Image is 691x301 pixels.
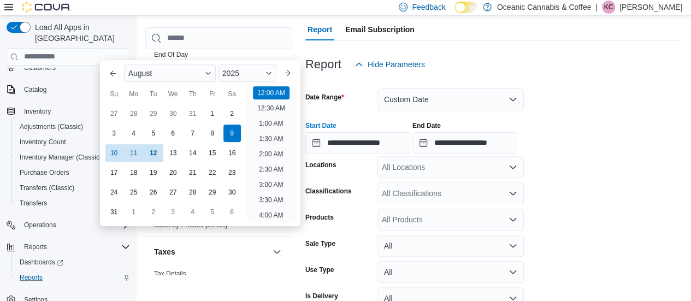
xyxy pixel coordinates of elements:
[253,102,290,115] li: 12:30 AM
[223,125,241,142] div: day-9
[104,64,122,82] button: Previous Month
[305,58,341,71] h3: Report
[164,144,182,162] div: day-13
[255,163,287,176] li: 2:30 AM
[218,64,276,82] div: Button. Open the year selector. 2025 is currently selected.
[20,219,61,232] button: Operations
[222,69,239,78] span: 2025
[308,19,332,40] span: Report
[164,164,182,181] div: day-20
[368,59,425,70] span: Hide Parameters
[20,219,130,232] span: Operations
[509,189,517,198] button: Open list of options
[204,203,221,221] div: day-5
[105,125,123,142] div: day-3
[2,60,134,75] button: Customers
[305,161,336,169] label: Locations
[104,104,242,222] div: August, 2025
[31,22,130,44] span: Load All Apps in [GEOGRAPHIC_DATA]
[15,197,51,210] a: Transfers
[305,187,352,196] label: Classifications
[20,153,102,162] span: Inventory Manager (Classic)
[11,134,134,150] button: Inventory Count
[154,270,186,278] a: Tax Details
[125,105,143,122] div: day-28
[255,132,287,145] li: 1:30 AM
[184,125,202,142] div: day-7
[184,105,202,122] div: day-31
[125,203,143,221] div: day-1
[454,2,477,13] input: Dark Mode
[377,261,524,283] button: All
[15,120,87,133] a: Adjustments (Classic)
[15,181,79,194] a: Transfers (Classic)
[595,1,598,14] p: |
[305,213,334,222] label: Products
[22,2,71,13] img: Cova
[20,122,83,131] span: Adjustments (Classic)
[15,256,130,269] span: Dashboards
[255,209,287,222] li: 4:00 AM
[604,1,613,14] span: KC
[11,165,134,180] button: Purchase Orders
[11,255,134,270] a: Dashboards
[105,184,123,201] div: day-24
[164,203,182,221] div: day-3
[15,197,130,210] span: Transfers
[619,1,682,14] p: [PERSON_NAME]
[125,144,143,162] div: day-11
[145,184,162,201] div: day-26
[20,184,74,192] span: Transfers (Classic)
[255,178,287,191] li: 3:00 AM
[105,105,123,122] div: day-27
[154,50,188,59] span: End Of Day
[412,121,441,130] label: End Date
[305,121,336,130] label: Start Date
[350,54,429,75] button: Hide Parameters
[154,246,268,257] button: Taxes
[184,164,202,181] div: day-21
[20,138,66,146] span: Inventory Count
[164,184,182,201] div: day-27
[145,203,162,221] div: day-2
[204,85,221,103] div: Fr
[20,273,43,282] span: Reports
[20,258,63,267] span: Dashboards
[2,82,134,97] button: Catalog
[223,105,241,122] div: day-2
[270,245,284,258] button: Taxes
[204,144,221,162] div: day-15
[145,164,162,181] div: day-19
[15,166,130,179] span: Purchase Orders
[15,271,47,284] a: Reports
[125,164,143,181] div: day-18
[2,239,134,255] button: Reports
[105,85,123,103] div: Su
[184,184,202,201] div: day-28
[305,239,335,248] label: Sale Type
[20,83,130,96] span: Catalog
[15,135,70,149] a: Inventory Count
[412,2,445,13] span: Feedback
[15,166,74,179] a: Purchase Orders
[24,107,51,116] span: Inventory
[184,203,202,221] div: day-4
[204,164,221,181] div: day-22
[279,64,296,82] button: Next month
[15,181,130,194] span: Transfers (Classic)
[184,144,202,162] div: day-14
[15,256,68,269] a: Dashboards
[20,105,130,118] span: Inventory
[154,246,175,257] h3: Taxes
[20,168,69,177] span: Purchase Orders
[11,180,134,196] button: Transfers (Classic)
[20,61,60,74] a: Customers
[255,193,287,206] li: 3:30 AM
[11,119,134,134] button: Adjustments (Classic)
[24,221,56,229] span: Operations
[305,292,338,300] label: Is Delivery
[164,105,182,122] div: day-30
[15,151,130,164] span: Inventory Manager (Classic)
[20,240,130,253] span: Reports
[125,85,143,103] div: Mo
